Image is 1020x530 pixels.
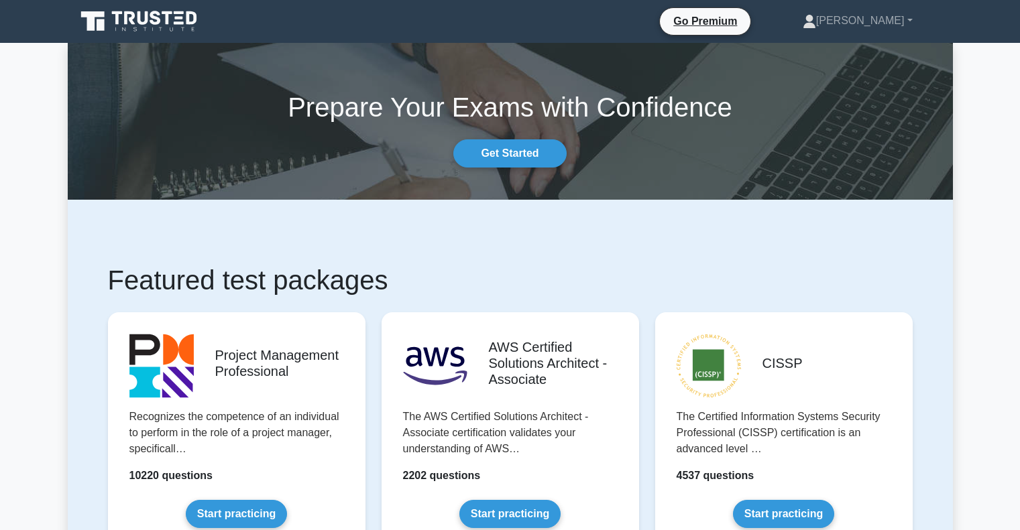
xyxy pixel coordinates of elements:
[453,139,566,168] a: Get Started
[459,500,561,528] a: Start practicing
[186,500,287,528] a: Start practicing
[665,13,745,29] a: Go Premium
[108,264,913,296] h1: Featured test packages
[771,7,945,34] a: [PERSON_NAME]
[68,91,953,123] h1: Prepare Your Exams with Confidence
[733,500,834,528] a: Start practicing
